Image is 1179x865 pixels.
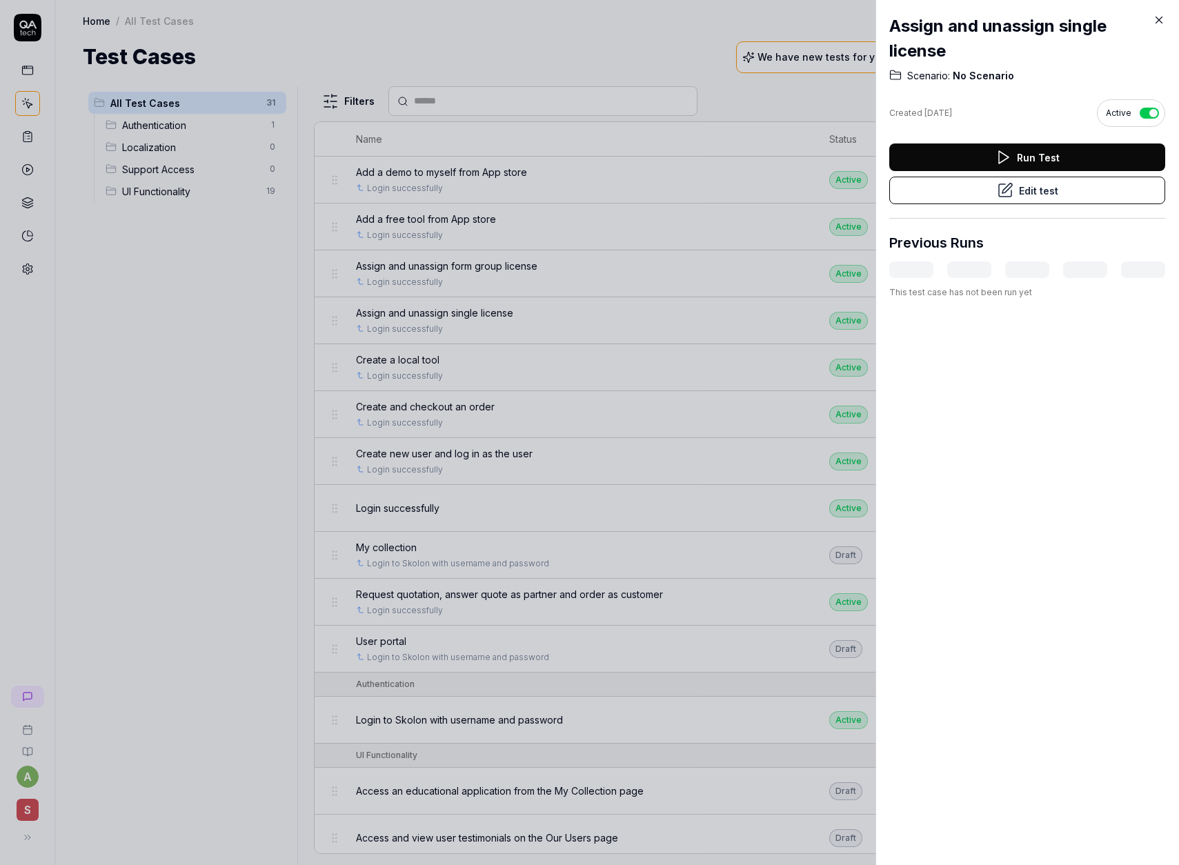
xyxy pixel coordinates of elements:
[924,108,952,118] time: [DATE]
[1106,107,1131,119] span: Active
[889,232,984,253] h3: Previous Runs
[889,14,1165,63] h2: Assign and unassign single license
[889,107,952,119] div: Created
[907,69,950,83] span: Scenario:
[889,177,1165,204] button: Edit test
[889,286,1165,299] div: This test case has not been run yet
[889,143,1165,171] button: Run Test
[950,69,1014,83] span: No Scenario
